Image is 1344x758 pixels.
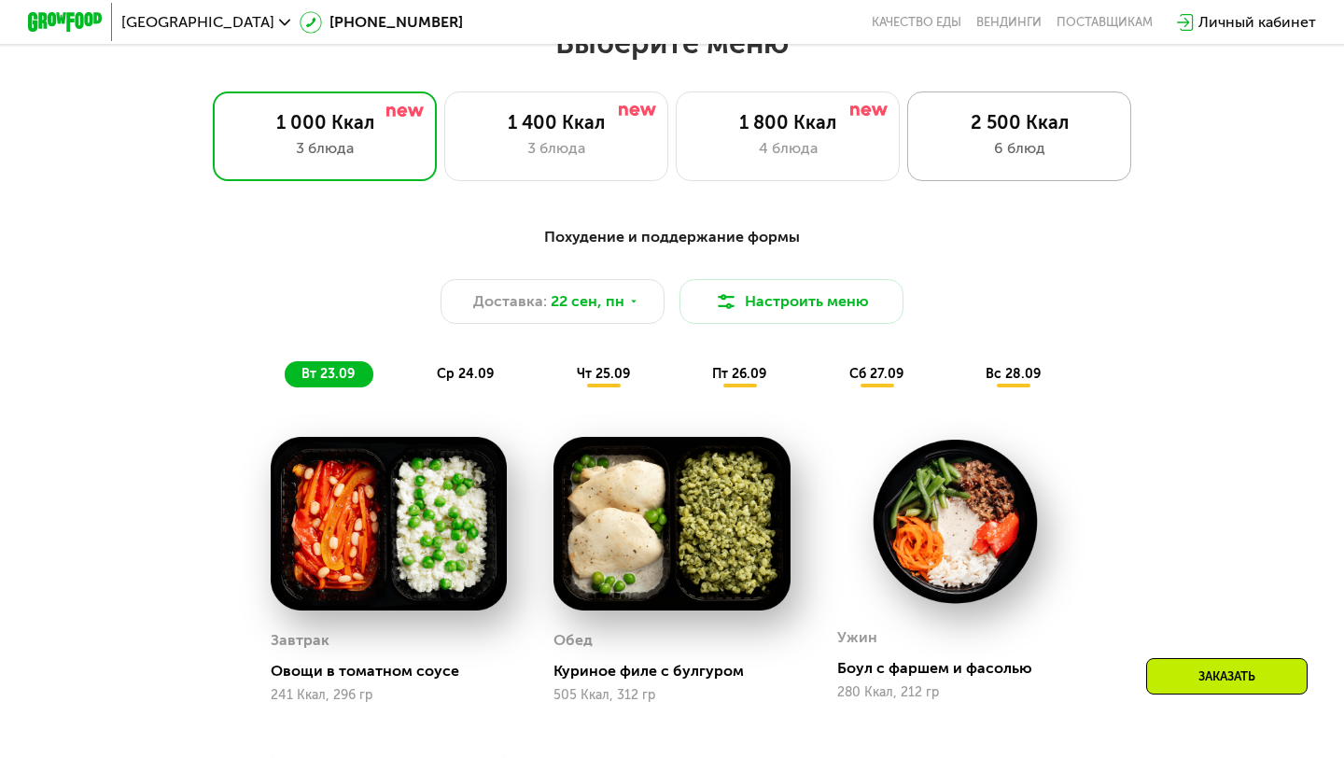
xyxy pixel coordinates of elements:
[837,685,1073,700] div: 280 Ккал, 212 гр
[271,626,329,654] div: Завтрак
[927,137,1112,160] div: 6 блюд
[577,366,630,382] span: чт 25.09
[1057,15,1153,30] div: поставщикам
[986,366,1041,382] span: вс 28.09
[976,15,1042,30] a: Вендинги
[837,659,1088,678] div: Боул с фаршем и фасолью
[679,279,903,324] button: Настроить меню
[300,11,463,34] a: [PHONE_NUMBER]
[301,366,355,382] span: вт 23.09
[119,226,1225,249] div: Похудение и поддержание формы
[695,111,880,133] div: 1 800 Ккал
[837,624,877,652] div: Ужин
[464,137,649,160] div: 3 блюда
[464,111,649,133] div: 1 400 Ккал
[927,111,1112,133] div: 2 500 Ккал
[232,137,417,160] div: 3 блюда
[553,662,805,681] div: Куриное филе с булгуром
[437,366,494,382] span: ср 24.09
[553,626,593,654] div: Обед
[232,111,417,133] div: 1 000 Ккал
[121,15,274,30] span: [GEOGRAPHIC_DATA]
[473,290,547,313] span: Доставка:
[551,290,624,313] span: 22 сен, пн
[553,688,790,703] div: 505 Ккал, 312 гр
[695,137,880,160] div: 4 блюда
[872,15,961,30] a: Качество еды
[271,688,507,703] div: 241 Ккал, 296 гр
[271,662,522,681] div: Овощи в томатном соусе
[1146,658,1308,695] div: Заказать
[1198,11,1316,34] div: Личный кабинет
[849,366,903,382] span: сб 27.09
[712,366,766,382] span: пт 26.09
